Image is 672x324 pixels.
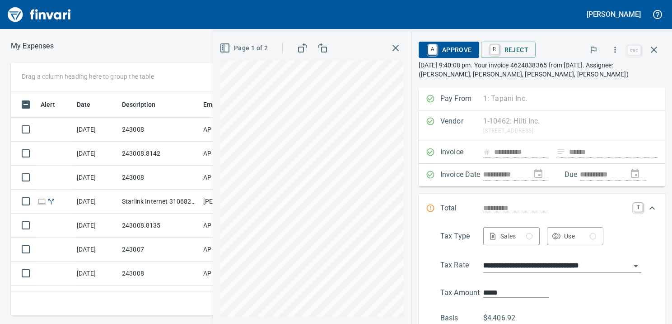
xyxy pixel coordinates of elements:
[118,118,200,142] td: 243008
[218,40,271,57] button: Page 1 of 2
[118,286,200,310] td: 243008
[118,166,200,190] td: 243008
[490,44,499,54] a: R
[630,260,642,272] button: Open
[118,238,200,262] td: 243007
[440,231,483,245] p: Tax Type
[73,190,118,214] td: [DATE]
[77,99,91,110] span: Date
[419,194,665,224] div: Expand
[118,262,200,286] td: 243008
[11,41,54,52] nav: breadcrumb
[47,198,56,204] span: Split transaction
[440,203,483,214] p: Total
[440,260,483,273] p: Tax Rate
[440,287,483,298] p: Tax Amount
[118,214,200,238] td: 243008.8135
[11,41,54,52] p: My Expenses
[118,190,200,214] td: Starlink Internet 3106829683 CA - Majestic
[584,7,643,21] button: [PERSON_NAME]
[625,39,665,61] span: Close invoice
[118,142,200,166] td: 243008.8142
[564,231,596,242] div: Use
[428,44,437,54] a: A
[547,227,603,245] button: Use
[5,4,73,25] img: Finvari
[488,42,528,57] span: Reject
[483,227,540,245] button: Sales
[200,262,267,286] td: AP Invoices
[200,214,267,238] td: AP Invoices
[73,262,118,286] td: [DATE]
[200,142,267,166] td: AP Invoices
[500,231,532,242] div: Sales
[73,214,118,238] td: [DATE]
[73,286,118,310] td: [DATE]
[200,166,267,190] td: AP Invoices
[426,42,472,57] span: Approve
[73,118,118,142] td: [DATE]
[73,142,118,166] td: [DATE]
[627,45,641,55] a: esc
[203,99,232,110] span: Employee
[200,286,267,310] td: AP Invoices
[483,313,526,324] p: $4,406.92
[122,99,168,110] span: Description
[634,203,643,212] a: T
[583,40,603,60] button: Flag
[587,10,641,19] h5: [PERSON_NAME]
[41,99,67,110] span: Alert
[605,40,625,60] button: More
[203,99,244,110] span: Employee
[221,43,268,54] span: Page 1 of 2
[73,166,118,190] td: [DATE]
[440,313,483,324] p: Basis
[200,190,267,214] td: [PERSON_NAME]
[419,61,665,79] p: [DATE] 9:40:08 pm. Your invoice 4624838365 from [DATE]. Assignee: ([PERSON_NAME], [PERSON_NAME], ...
[419,42,479,58] button: AApprove
[200,238,267,262] td: AP Invoices
[73,238,118,262] td: [DATE]
[200,118,267,142] td: AP Invoices
[41,99,55,110] span: Alert
[22,72,154,81] p: Drag a column heading here to group the table
[37,198,47,204] span: Online transaction
[77,99,103,110] span: Date
[481,42,536,58] button: RReject
[122,99,156,110] span: Description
